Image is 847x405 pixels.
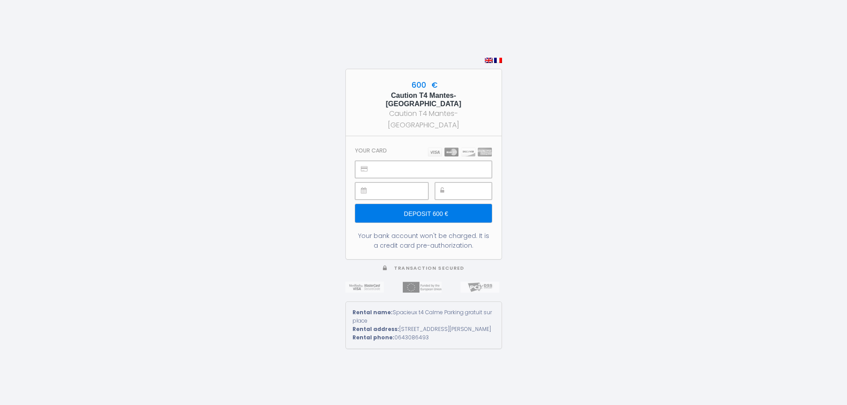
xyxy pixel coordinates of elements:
[494,58,502,63] img: fr.png
[409,80,438,90] span: 600 €
[428,148,492,156] img: carts.png
[352,325,495,334] div: [STREET_ADDRESS][PERSON_NAME]
[352,325,399,333] strong: Rental address:
[355,231,491,250] div: Your bank account won't be charged. It is a credit card pre-authorization.
[352,308,495,325] div: Spacieux t4 Calme Parking gratuit sur place
[354,108,494,130] div: Caution T4 Mantes-[GEOGRAPHIC_DATA]
[352,308,393,316] strong: Rental name:
[352,334,495,342] div: 0643086493
[352,334,394,341] strong: Rental phone:
[455,183,491,199] iframe: Secure payment input frame
[355,204,491,223] input: Deposit 600 €
[375,161,491,178] iframe: Secure payment input frame
[355,147,387,154] h3: Your card
[354,91,494,108] h5: Caution T4 Mantes-[GEOGRAPHIC_DATA]
[375,183,427,199] iframe: Secure payment input frame
[485,58,493,63] img: en.png
[394,265,464,271] span: Transaction secured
